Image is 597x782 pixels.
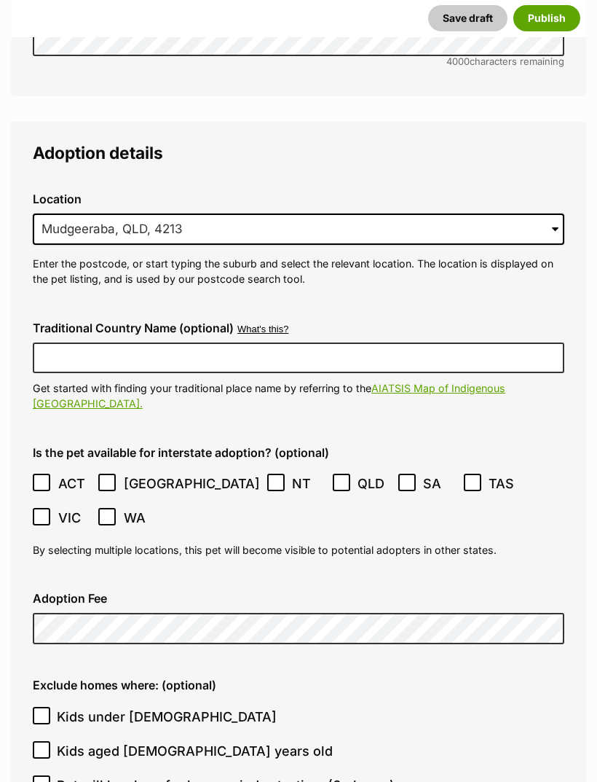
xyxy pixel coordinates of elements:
[357,474,390,493] span: QLD
[124,474,260,493] span: [GEOGRAPHIC_DATA]
[33,542,564,558] p: By selecting multiple locations, this pet will become visible to potential adopters in other states.
[237,324,288,335] button: What's this?
[33,214,564,246] input: Enter suburb or postcode
[58,474,91,493] span: ACT
[33,592,564,605] label: Adoption Fee
[33,321,234,335] label: Traditional Country Name (optional)
[33,192,564,206] label: Location
[33,679,564,692] label: Exclude homes where: (optional)
[33,56,564,67] div: characters remaining
[33,446,564,459] label: Is the pet available for interstate adoption? (optional)
[33,256,564,287] p: Enter the postcode, or start typing the suburb and select the relevant location. The location is ...
[513,5,580,31] button: Publish
[124,508,157,528] span: WA
[446,55,470,67] span: 4000
[428,5,507,31] button: Save draft
[423,474,456,493] span: SA
[57,707,277,727] span: Kids under [DEMOGRAPHIC_DATA]
[33,144,564,163] legend: Adoption details
[292,474,325,493] span: NT
[58,508,91,528] span: VIC
[57,741,333,761] span: Kids aged [DEMOGRAPHIC_DATA] years old
[489,474,521,493] span: TAS
[33,380,564,412] p: Get started with finding your traditional place name by referring to the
